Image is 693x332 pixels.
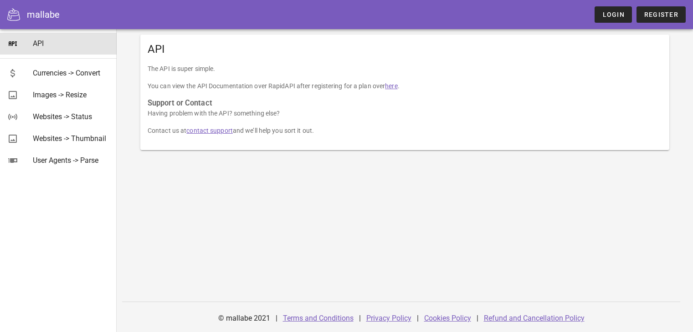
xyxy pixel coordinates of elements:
div: | [359,307,361,329]
div: mallabe [27,8,60,21]
div: Images -> Resize [33,91,109,99]
a: Register [637,6,686,23]
a: Login [595,6,631,23]
h3: Support or Contact [148,98,662,108]
a: Cookies Policy [424,314,471,322]
span: Login [602,11,624,18]
div: © mallabe 2021 [213,307,276,329]
div: Currencies -> Convert [33,69,109,77]
span: Register [644,11,678,18]
div: | [417,307,419,329]
a: contact support [186,127,233,134]
a: Privacy Policy [366,314,411,322]
p: The API is super simple. [148,64,662,74]
div: | [477,307,478,329]
div: API [33,39,109,48]
a: Terms and Conditions [283,314,354,322]
p: You can view the API Documentation over RapidAPI after registering for a plan over . [148,81,662,91]
a: here [385,82,397,90]
div: | [276,307,277,329]
div: API [140,35,669,64]
p: Contact us at and we’ll help you sort it out. [148,126,662,136]
div: Websites -> Status [33,112,109,121]
p: Having problem with the API? something else? [148,108,662,118]
div: User Agents -> Parse [33,156,109,165]
div: Websites -> Thumbnail [33,134,109,143]
a: Refund and Cancellation Policy [484,314,585,322]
